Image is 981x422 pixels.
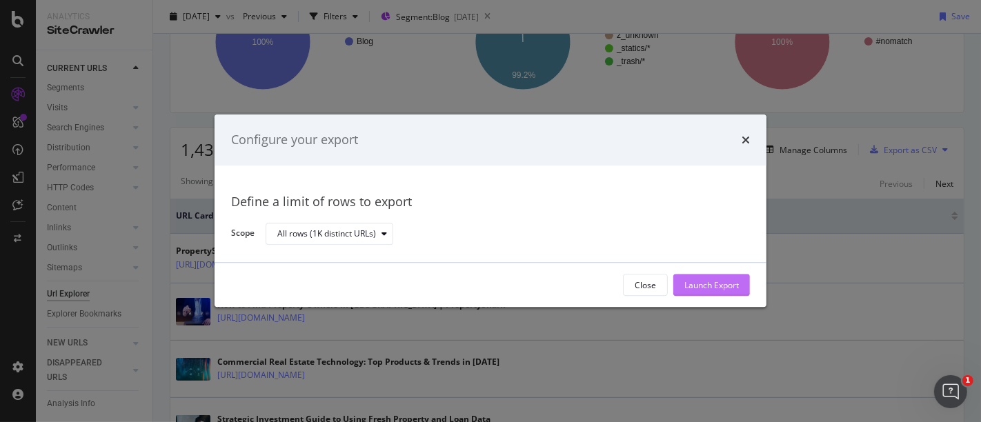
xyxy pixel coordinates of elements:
[266,223,393,245] button: All rows (1K distinct URLs)
[215,114,766,307] div: modal
[231,193,750,211] div: Define a limit of rows to export
[277,230,376,238] div: All rows (1K distinct URLs)
[635,279,656,291] div: Close
[673,274,750,297] button: Launch Export
[684,279,739,291] div: Launch Export
[231,228,255,243] label: Scope
[742,131,750,149] div: times
[231,131,358,149] div: Configure your export
[623,274,668,297] button: Close
[962,375,973,386] span: 1
[934,375,967,408] iframe: Intercom live chat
